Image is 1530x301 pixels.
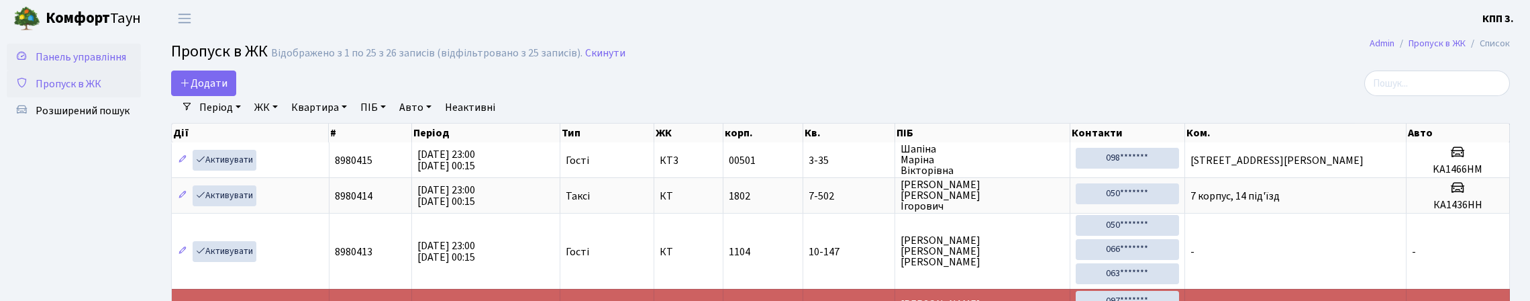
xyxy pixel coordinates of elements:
a: Активувати [193,241,256,262]
th: Кв. [803,124,895,142]
b: Комфорт [46,7,110,29]
span: [PERSON_NAME] [PERSON_NAME] Ігорович [901,179,1064,212]
a: Скинути [585,47,625,60]
th: Дії [172,124,329,142]
span: 7 корпус, 14 під'їзд [1190,189,1280,204]
span: [DATE] 23:00 [DATE] 00:15 [417,147,475,173]
th: корп. [723,124,803,142]
a: Пропуск в ЖК [1409,36,1466,50]
th: ПІБ [895,124,1070,142]
a: КПП 3. [1482,11,1514,27]
span: Таксі [566,191,590,202]
li: Список [1466,36,1510,51]
span: [STREET_ADDRESS][PERSON_NAME] [1190,153,1364,168]
a: Активувати [193,185,256,206]
a: ЖК [249,96,283,119]
span: Таун [46,7,141,30]
span: 8980415 [335,153,372,168]
a: Розширений пошук [7,97,141,124]
span: 00501 [729,153,756,168]
div: Відображено з 1 по 25 з 26 записів (відфільтровано з 25 записів). [271,47,582,60]
input: Пошук... [1364,71,1510,96]
h5: KA1466HM [1412,163,1504,176]
th: Період [412,124,560,142]
a: Admin [1370,36,1394,50]
span: КТ [660,191,717,202]
nav: breadcrumb [1349,30,1530,58]
span: - [1412,245,1416,259]
th: Тип [560,124,654,142]
th: Ком. [1185,124,1407,142]
img: logo.png [13,5,40,32]
span: 1802 [729,189,750,204]
h5: КА1436НН [1412,199,1504,212]
span: Панель управління [36,50,126,64]
th: ЖК [654,124,723,142]
span: 3-35 [809,155,888,166]
span: 10-147 [809,247,888,257]
a: Панель управління [7,44,141,71]
span: Гості [566,155,589,166]
span: Гості [566,247,589,257]
span: [PERSON_NAME] [PERSON_NAME] [PERSON_NAME] [901,235,1064,267]
span: Пропуск в ЖК [171,40,268,63]
span: [DATE] 23:00 [DATE] 00:15 [417,183,475,209]
a: Період [194,96,246,119]
span: Розширений пошук [36,103,130,118]
span: 7-502 [809,191,888,202]
th: # [329,124,411,142]
th: Авто [1407,124,1510,142]
a: Пропуск в ЖК [7,71,141,97]
a: Квартира [286,96,352,119]
a: ПІБ [355,96,391,119]
b: КПП 3. [1482,11,1514,26]
span: КТ [660,247,717,257]
span: - [1190,245,1194,259]
span: 8980413 [335,245,372,259]
span: 8980414 [335,189,372,204]
span: Пропуск в ЖК [36,77,101,91]
span: [DATE] 23:00 [DATE] 00:15 [417,239,475,265]
a: Неактивні [440,96,501,119]
a: Активувати [193,150,256,171]
button: Переключити навігацію [168,7,201,30]
span: Додати [180,76,227,91]
span: КТ3 [660,155,717,166]
span: 1104 [729,245,750,259]
a: Додати [171,71,236,96]
span: Шапіна Маріна Вікторівна [901,144,1064,176]
a: Авто [394,96,437,119]
th: Контакти [1070,124,1185,142]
